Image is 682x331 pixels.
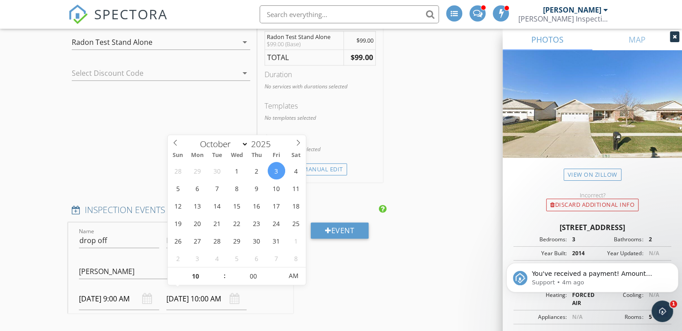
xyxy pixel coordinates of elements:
div: [STREET_ADDRESS] [513,222,671,233]
div: Agreements [265,132,376,143]
span: October 21, 2025 [209,214,226,232]
div: Manual Edit [294,163,347,176]
span: November 1, 2025 [287,232,305,249]
div: Rooms: [592,313,643,321]
span: November 2, 2025 [169,249,187,267]
i: arrow_drop_down [239,68,250,78]
span: October 11, 2025 [287,179,305,197]
span: September 29, 2025 [189,162,206,179]
span: October 14, 2025 [209,197,226,214]
div: Radon Test Stand Alone [72,38,152,46]
span: October 24, 2025 [268,214,285,232]
span: October 16, 2025 [248,197,265,214]
span: October 9, 2025 [248,179,265,197]
span: October 22, 2025 [228,214,246,232]
i: arrow_drop_down [239,37,250,48]
div: Duration [265,69,376,80]
span: October 13, 2025 [189,197,206,214]
span: September 30, 2025 [209,162,226,179]
span: Sun [168,152,187,158]
span: October 23, 2025 [248,214,265,232]
span: October 10, 2025 [268,179,285,197]
div: Bedrooms: [516,235,567,244]
span: October 3, 2025 [268,162,285,179]
div: Event [311,222,369,239]
span: Thu [247,152,266,158]
div: Appliances: [516,313,567,321]
h4: INSPECTION EVENTS [72,204,383,216]
span: November 6, 2025 [248,249,265,267]
p: No templates selected [265,114,376,122]
span: October 29, 2025 [228,232,246,249]
iframe: Intercom notifications message [503,244,682,307]
a: View on Zillow [564,169,621,181]
span: October 26, 2025 [169,232,187,249]
div: [PERSON_NAME] [543,5,601,14]
div: Bathrooms: [592,235,643,244]
span: October 7, 2025 [209,179,226,197]
span: October 18, 2025 [287,197,305,214]
span: : [223,267,226,285]
img: streetview [503,50,682,179]
p: No services with durations selected [265,83,376,91]
span: September 28, 2025 [169,162,187,179]
span: N/A [572,313,582,321]
span: October 2, 2025 [248,162,265,179]
a: SPECTORA [68,12,168,31]
strong: $99.00 [351,52,373,62]
div: Discard Additional info [546,199,639,211]
div: 5 [643,313,669,321]
span: November 4, 2025 [209,249,226,267]
span: Tue [207,152,227,158]
p: Message from Support, sent 4m ago [29,35,165,43]
div: Templates [265,100,376,111]
span: October 31, 2025 [268,232,285,249]
span: Fri [266,152,286,158]
span: $99.00 [356,36,374,44]
span: October 20, 2025 [189,214,206,232]
span: You've received a payment! Amount $115.00 Fee $3.46 Net $111.54 Transaction # pi_3SClp2K7snlDGpRF... [29,26,163,131]
div: Incorrect? [503,192,682,199]
div: 2 [643,235,669,244]
a: MAP [592,29,682,50]
input: Search everything... [260,5,439,23]
span: October 25, 2025 [287,214,305,232]
span: Mon [187,152,207,158]
span: November 3, 2025 [189,249,206,267]
span: November 7, 2025 [268,249,285,267]
span: October 19, 2025 [169,214,187,232]
input: Select date [166,288,247,310]
span: Click to toggle [281,267,306,285]
span: Sat [286,152,306,158]
p: No agreements selected [265,145,376,153]
span: October 5, 2025 [169,179,187,197]
span: SPECTORA [94,4,168,23]
div: Radon Test Stand Alone [267,33,342,40]
input: Year [248,138,278,150]
div: SEGO Inspections Inc. [518,14,608,23]
img: The Best Home Inspection Software - Spectora [68,4,88,24]
span: October 4, 2025 [287,162,305,179]
span: October 28, 2025 [209,232,226,249]
iframe: Intercom live chat [652,301,673,322]
span: 1 [670,301,677,308]
span: October 12, 2025 [169,197,187,214]
span: October 15, 2025 [228,197,246,214]
td: TOTAL [265,49,344,65]
span: October 1, 2025 [228,162,246,179]
span: October 30, 2025 [248,232,265,249]
span: October 6, 2025 [189,179,206,197]
span: October 27, 2025 [189,232,206,249]
span: November 8, 2025 [287,249,305,267]
div: $99.00 (Base) [267,40,342,48]
span: October 17, 2025 [268,197,285,214]
div: [PERSON_NAME] [79,267,135,275]
span: Wed [227,152,247,158]
a: PHOTOS [503,29,592,50]
span: October 8, 2025 [228,179,246,197]
input: Select date [79,288,159,310]
span: November 5, 2025 [228,249,246,267]
div: 3 [567,235,592,244]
